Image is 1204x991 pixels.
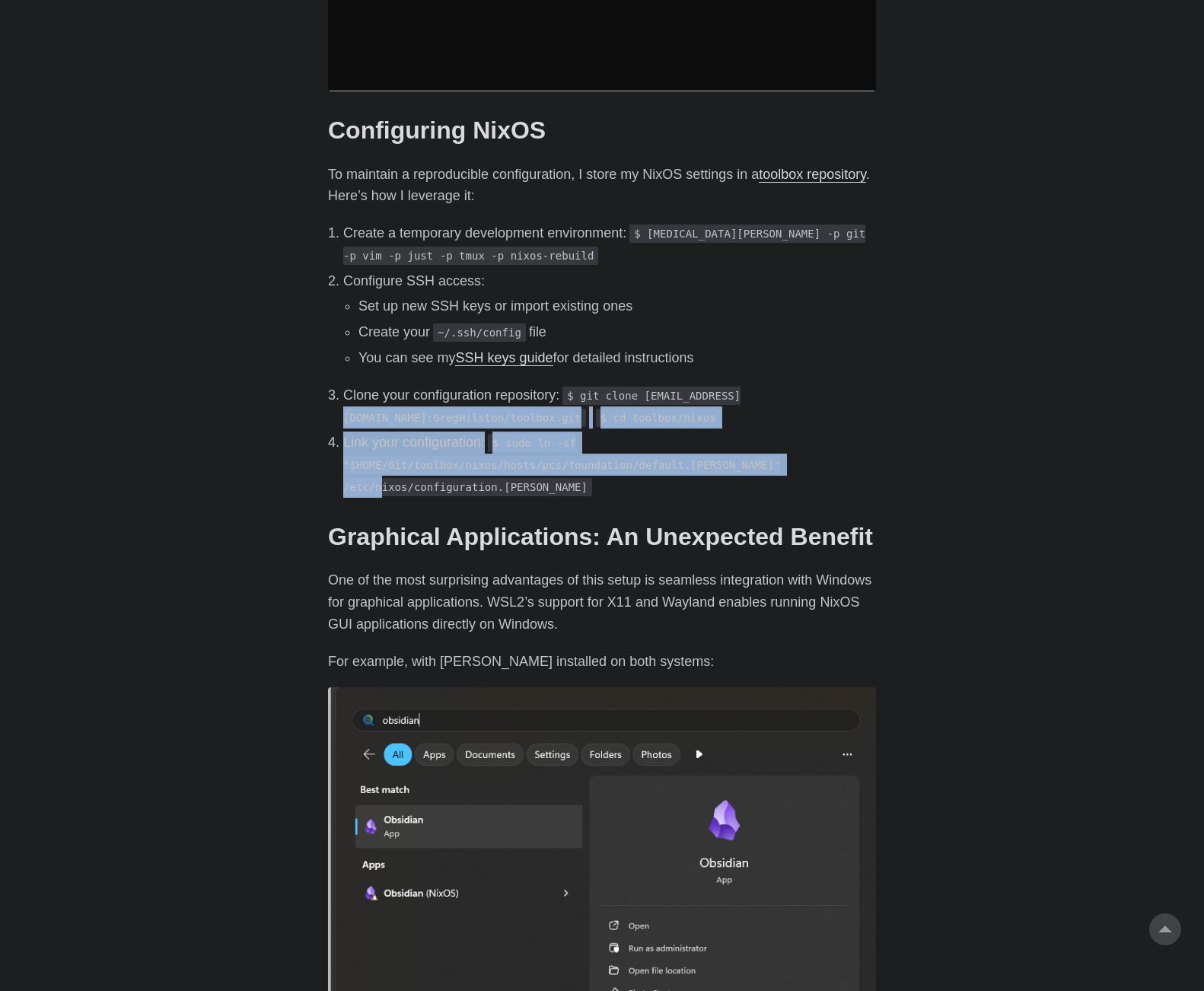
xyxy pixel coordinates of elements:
[1149,913,1181,945] a: go to top
[328,164,876,208] p: To maintain a reproducible configuration, I store my NixOS settings in a . Here’s how I leverage it:
[328,651,876,673] p: For example, with [PERSON_NAME] installed on both systems:
[343,222,876,266] p: Create a temporary development environment:
[455,350,553,365] a: SSH keys guide
[343,432,876,497] p: Link your configuration:
[343,387,741,427] code: $ git clone [EMAIL_ADDRESS][DOMAIN_NAME]:GregHilston/toolbox.git
[343,384,876,429] p: Clone your configuration repository:
[328,522,876,551] h2: Graphical Applications: An Unexpected Benefit
[433,323,526,342] code: ~/.ssh/config
[343,434,780,496] code: $ sudo ln -sf "$HOME/Git/toolbox/nixos/hosts/pcs/foundation/default.[PERSON_NAME]" /etc/nixos/con...
[358,347,876,369] li: You can see my for detailed instructions
[358,321,876,343] li: Create your file
[358,295,876,317] li: Set up new SSH keys or import existing ones
[328,116,876,145] h2: Configuring NixOS
[343,225,865,265] code: $ [MEDICAL_DATA][PERSON_NAME] -p git -p vim -p just -p tmux -p nixos-rebuild
[759,167,866,182] a: toolbox repository
[328,569,876,635] p: One of the most surprising advantages of this setup is seamless integration with Windows for grap...
[343,270,876,292] p: Configure SSH access:
[596,409,721,427] code: $ cd toolbox/nixos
